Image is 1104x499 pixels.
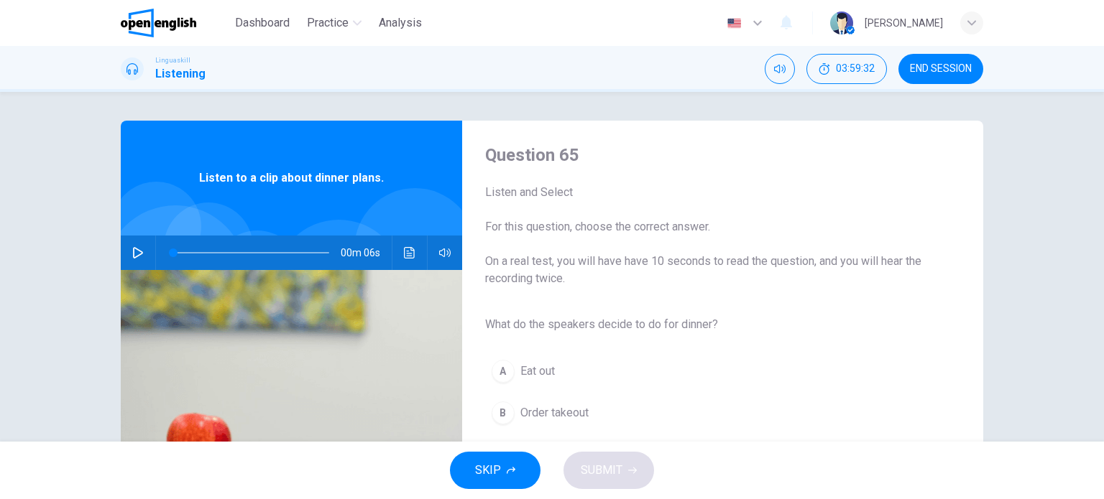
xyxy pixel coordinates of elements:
[485,253,937,287] span: On a real test, you will have have 10 seconds to read the question, and you will hear the recordi...
[307,14,349,32] span: Practice
[229,10,295,36] button: Dashboard
[199,169,384,187] span: Listen to a clip about dinner plans.
[155,55,190,65] span: Linguaskill
[898,54,983,84] button: END SESSION
[910,63,972,75] span: END SESSION
[520,363,555,380] span: Eat out
[492,401,515,424] div: B
[492,360,515,383] div: A
[520,404,589,421] span: Order takeout
[485,144,937,167] h4: Question 65
[398,235,421,270] button: Click to see the audio transcription
[485,184,937,201] span: Listen and Select
[155,65,206,83] h1: Listening
[836,63,875,75] span: 03:59:32
[485,437,937,472] button: CCook pasta
[379,14,422,32] span: Analysis
[865,14,943,32] div: [PERSON_NAME]
[121,9,229,37] a: OpenEnglish logo
[806,54,887,84] button: 03:59:32
[373,10,428,36] button: Analysis
[475,460,501,480] span: SKIP
[301,10,367,36] button: Practice
[485,316,937,333] span: What do the speakers decide to do for dinner?
[485,218,937,235] span: For this question, choose the correct answer.
[830,11,853,34] img: Profile picture
[485,395,937,431] button: BOrder takeout
[341,235,392,270] span: 00m 06s
[725,18,743,29] img: en
[450,452,540,489] button: SKIP
[121,9,196,37] img: OpenEnglish logo
[806,54,887,84] div: Hide
[235,14,290,32] span: Dashboard
[485,353,937,389] button: AEat out
[765,54,795,84] div: Mute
